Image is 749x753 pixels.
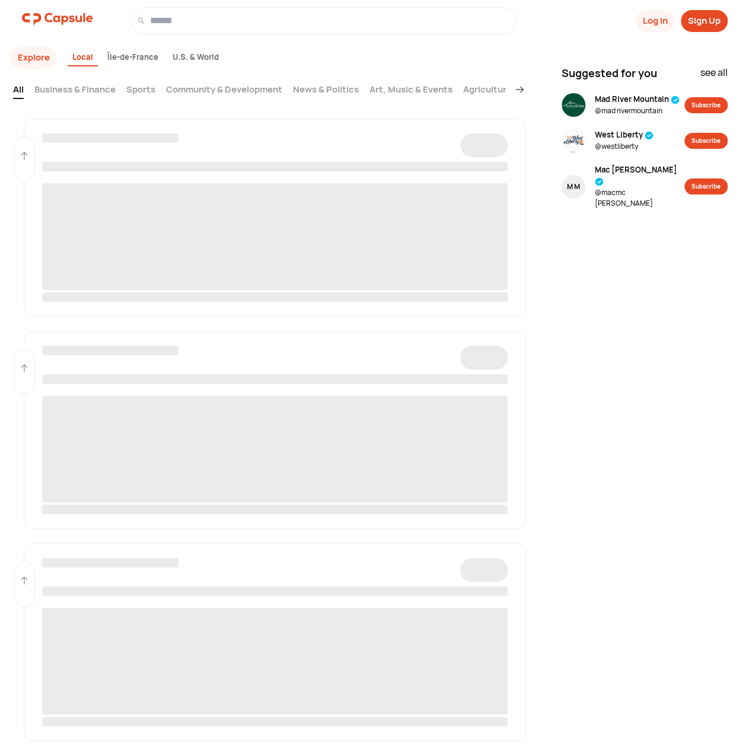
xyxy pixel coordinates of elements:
[293,83,359,99] a: News & Politics
[562,129,585,152] img: resizeImage
[42,183,508,290] span: ‌
[636,10,675,32] button: Log In
[671,95,680,104] img: tick
[460,133,508,157] span: ‌
[22,7,93,34] a: logo
[567,181,580,192] div: M M
[22,7,93,31] img: logo
[68,49,98,67] div: Local
[595,141,654,152] span: @ westliberty
[42,717,508,726] span: ‌
[42,505,508,514] span: ‌
[42,346,179,355] span: ‌
[166,83,282,99] a: Community & Development
[42,292,508,302] span: ‌
[595,187,684,209] span: @ macmc [PERSON_NAME]
[463,83,512,99] a: Agriculture
[42,558,179,567] span: ‌
[369,83,452,99] a: Art, Music & Events
[595,129,654,141] span: West Liberty
[42,586,508,596] span: ‌
[562,93,585,117] img: resizeImage
[595,94,680,106] span: Mad River Mountain
[681,10,728,32] button: Sign Up
[684,178,728,194] button: Subscribe
[126,83,155,99] a: Sports
[42,162,508,171] span: ‌
[11,47,57,69] button: Explore
[34,83,116,99] a: Business & Finance
[42,374,508,384] span: ‌
[13,83,24,99] a: All
[595,164,684,187] span: Mac [PERSON_NAME]
[684,97,728,113] button: Subscribe
[562,65,657,81] span: Suggested for you
[700,65,728,86] div: see all
[42,395,508,502] span: ‌
[645,131,654,140] img: tick
[168,49,224,67] div: U.S. & World
[42,133,179,143] span: ‌
[103,49,163,67] div: Île-de-France
[42,608,508,714] span: ‌
[595,177,604,186] img: tick
[595,106,680,116] span: @ mad rivermountain
[684,133,728,149] button: Subscribe
[460,558,508,582] span: ‌
[460,346,508,369] span: ‌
